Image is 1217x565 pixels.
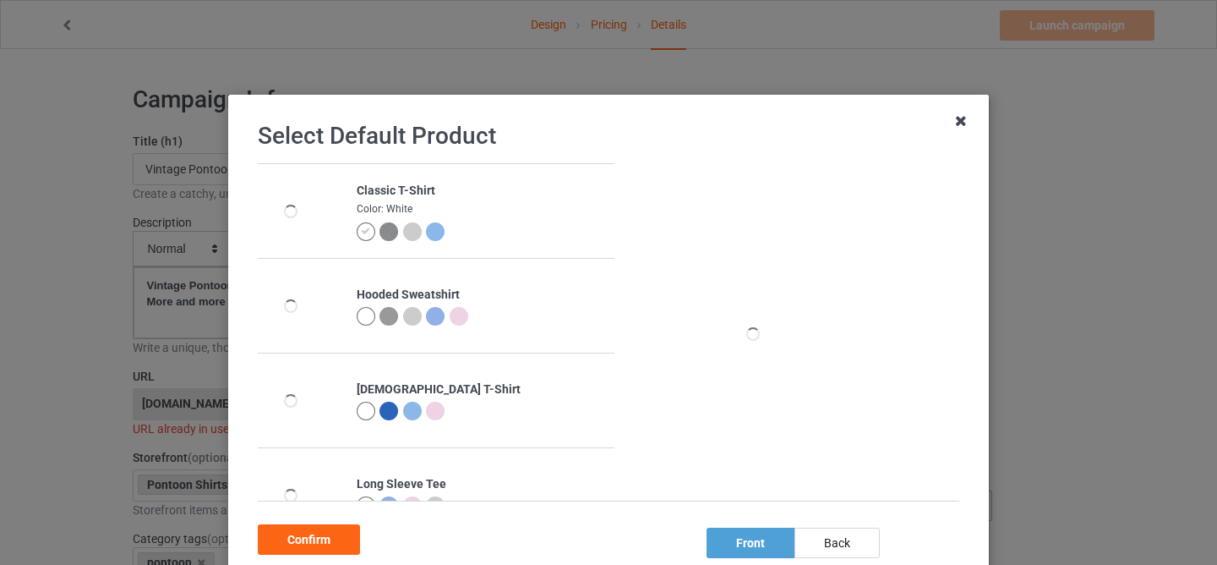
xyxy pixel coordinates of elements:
[357,287,606,304] div: Hooded Sweatshirt
[357,476,606,493] div: Long Sleeve Tee
[258,524,360,555] div: Confirm
[357,202,606,217] div: Color: White
[258,121,959,151] h1: Select Default Product
[707,528,794,558] div: front
[379,222,398,241] img: heather_texture.png
[794,528,880,558] div: back
[357,381,606,398] div: [DEMOGRAPHIC_DATA] T-Shirt
[357,183,606,200] div: Classic T-Shirt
